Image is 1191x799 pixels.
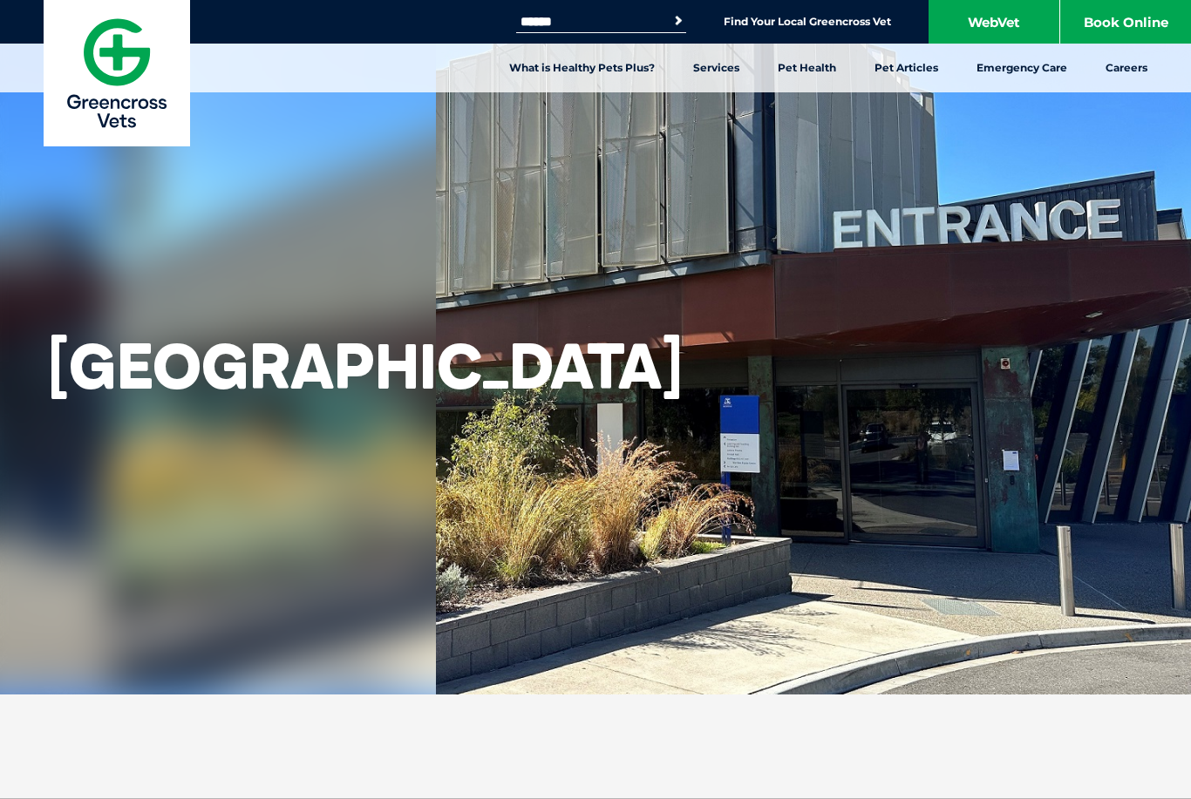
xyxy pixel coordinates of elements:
[759,44,855,92] a: Pet Health
[670,12,687,30] button: Search
[957,44,1086,92] a: Emergency Care
[490,44,674,92] a: What is Healthy Pets Plus?
[1086,44,1167,92] a: Careers
[674,44,759,92] a: Services
[48,328,683,403] h1: [GEOGRAPHIC_DATA]
[724,15,891,29] a: Find Your Local Greencross Vet
[855,44,957,92] a: Pet Articles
